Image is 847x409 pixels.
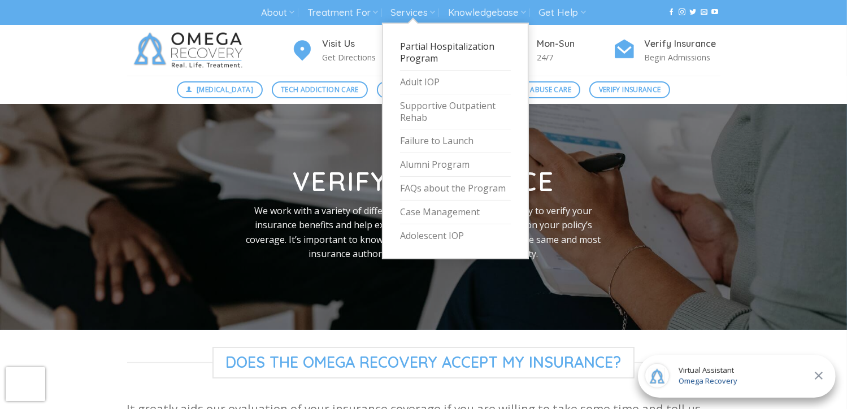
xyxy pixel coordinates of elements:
a: Send us an email [701,8,707,16]
span: [MEDICAL_DATA] [197,84,253,95]
a: Tech Addiction Care [272,81,368,98]
p: 24/7 [537,51,613,64]
a: Visit Us Get Directions [291,37,398,64]
a: Treatment For [307,2,378,23]
strong: Verify Insurance [293,165,554,198]
a: Supportive Outpatient Rehab [400,94,511,130]
p: Get Directions [323,51,398,64]
h4: Mon-Sun [537,37,613,51]
a: Adult IOP [400,71,511,94]
a: Verify Insurance [589,81,670,98]
a: Follow on Twitter [690,8,697,16]
a: Failure to Launch [400,129,511,153]
a: Partial Hospitalization Program [400,35,511,71]
span: Substance Abuse Care [489,84,571,95]
span: Tech Addiction Care [281,84,359,95]
a: Alumni Program [400,153,511,177]
h4: Verify Insurance [645,37,720,51]
span: Verify Insurance [599,84,661,95]
span: Does The Omega Recovery Accept My Insurance? [212,347,635,378]
a: Mental Health Care [377,81,470,98]
a: FAQs about the Program [400,177,511,201]
a: Adolescent IOP [400,224,511,247]
p: We work with a variety of different insurance plans. We are happy to verify your insurance benefi... [241,204,607,262]
p: Begin Admissions [645,51,720,64]
a: [MEDICAL_DATA] [177,81,263,98]
a: Services [390,2,435,23]
a: Knowledgebase [448,2,526,23]
img: Omega Recovery [127,25,254,76]
a: Follow on Facebook [668,8,675,16]
a: Get Help [539,2,586,23]
a: Case Management [400,201,511,224]
h4: Visit Us [323,37,398,51]
a: Substance Abuse Care [479,81,580,98]
a: Follow on YouTube [711,8,718,16]
a: Verify Insurance Begin Admissions [613,37,720,64]
a: Follow on Instagram [679,8,685,16]
a: About [261,2,294,23]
